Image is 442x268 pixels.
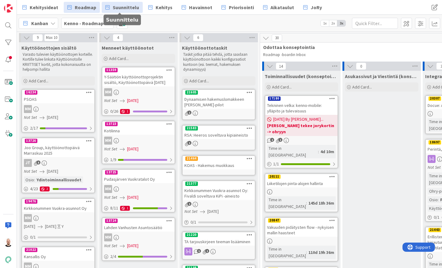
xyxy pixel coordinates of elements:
[102,121,175,127] div: 13723
[102,253,175,260] div: 2/4
[102,218,175,224] div: 13724
[102,67,175,116] a: 11359Y-Säätiön käyttöönottoprojektin sisältö, Käyttöönottopäivä [DATE]MMNot Set[DATE]0/261
[102,67,175,86] div: 11359Y-Säätiön käyttöönottoprojektin sisältö, Käyttöönottopäivä [DATE]
[102,127,175,135] div: Kotilinna
[22,185,94,193] div: 4/232
[183,126,255,131] div: 21583
[183,232,255,238] div: 21220
[428,196,438,203] div: Osio
[110,108,118,115] span: 0 / 26
[183,90,255,95] div: 21605
[120,109,130,114] div: 1
[109,56,129,61] span: Add Card...
[182,232,255,260] a: 21220TA tarjouskirjeen teeman lisääminen
[265,96,338,101] div: 17180
[187,141,191,145] span: 1
[102,233,175,241] div: MM
[183,156,255,169] div: 21464KOAS - Hakemus muokkaus
[31,20,48,27] span: Kanban
[102,185,175,193] div: MM
[319,148,336,155] div: 4d 10m
[352,18,398,29] input: Quick Filter...
[178,2,216,13] a: Havainnot
[102,170,175,175] div: 13725
[300,2,326,13] a: JoRy
[22,253,94,261] div: Kansallis Oy
[268,218,281,223] div: 20847
[265,179,338,187] div: Liiketilojen pinta-alojen hallinta
[19,2,62,13] a: Kehitysideat
[102,218,175,232] div: 13724Lahden Vanhusten Asuntosäätiö
[45,223,56,230] span: [DATE]
[25,199,37,204] div: 19476
[47,168,58,175] span: [DATE]
[183,181,255,200] div: 21377Kirkkonummen Vuokra-asunnot Oy: Fivaldi soveltuva KiPi -aineisto
[21,198,95,242] a: 19476Kirkkonummen Vuokra-asunnot OyMM[DATE][DATE]Y0/1
[22,233,94,241] div: 0/1
[22,90,94,103] div: 16234PSOAS
[182,89,255,120] a: 21605Dynaamisen hakemuslomakkeen [PERSON_NAME]-pilot
[189,78,209,84] span: Add Card...
[64,20,104,26] b: Kenno - Roadmap
[229,4,254,11] span: Priorisointi
[345,73,418,79] span: Asukassivut ja Viestintä (konseptointiin)
[102,217,175,261] a: 13724Lahden Vanhusten AsuntosäätiöMMNot Set[DATE]2/4
[265,160,338,168] div: 1/1
[197,249,201,253] span: 1
[25,248,37,252] div: 21022
[22,144,94,157] div: Joo Group, käyttöönottopäivä Marraskuu 2025
[127,243,138,249] span: [DATE]
[46,36,57,39] div: Max 10
[207,208,219,215] span: [DATE]
[429,140,441,145] div: 18697
[267,145,318,158] div: Time in [GEOGRAPHIC_DATA]
[185,90,198,95] div: 21605
[113,34,123,41] span: 4
[429,96,441,101] div: 20307
[24,214,32,222] div: MM
[189,4,212,11] span: Havainnot
[438,196,439,203] span: :
[4,255,13,264] img: avatar
[183,126,255,139] div: 21583RSA: Heeros soveltuva kipiaineisto
[265,101,338,115] div: Tekninen velka: kenno-mobile: ylläpito ja tulevaisuus
[183,161,255,169] div: KOAS - Hakemus muokkaus
[307,200,336,206] div: 145d 18h 36m
[24,176,34,183] div: Osio
[329,20,337,26] span: 2x
[183,232,255,246] div: 21220TA tarjouskirjeen teeman lisääminen
[22,247,94,261] div: 21022Kansallis Oy
[318,148,319,155] span: :
[32,34,43,41] span: 9
[22,199,94,212] div: 19476Kirkkonummen Vuokra-asunnot Oy
[102,45,154,51] span: Menneet käyttöönotot
[104,243,117,248] i: Not Set
[265,73,338,79] span: Toiminnallisuudet (konseptointiin)
[265,173,338,212] a: 20111Liiketilojen pinta-alojen hallintaTime in [GEOGRAPHIC_DATA]:145d 18h 36m
[184,209,198,214] i: Not Set
[265,217,338,262] a: 20847Vakuuden pidätysten flow - nykyisen mallin haasteetTime in [GEOGRAPHIC_DATA]:110d 19h 36m
[22,90,94,95] div: 16234
[22,138,94,144] div: 13726
[127,97,138,104] span: [DATE]
[110,157,116,163] span: 1 / 9
[25,90,37,95] div: 16234
[185,126,198,130] div: 21583
[24,159,32,167] div: JT
[105,122,118,126] div: 13723
[265,223,338,237] div: Vakuuden pidätysten flow - nykyisen mallin haasteet
[185,182,198,186] div: 21377
[102,204,175,212] div: 8/111
[102,224,175,232] div: Lahden Vanhusten Asuntosäätiö
[22,214,94,222] div: MM
[273,161,279,167] span: 1 / 1
[307,249,336,256] div: 110d 19h 36m
[106,17,138,23] h5: Suunnittelu
[183,90,255,109] div: 21605Dynaamisen hakemuslomakkeen [PERSON_NAME]-pilot
[22,124,94,132] div: 2/17
[23,52,94,72] p: Varasto tulevien käyttöönottojen korteille. Kortille tulee linkata Käyttöönotolle KRIITTISET kort...
[182,125,255,150] a: 21583RSA: Heeros soveltuva kipiaineisto
[22,105,94,113] div: MM
[104,194,117,200] i: Not Set
[191,219,196,225] span: 0 / 1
